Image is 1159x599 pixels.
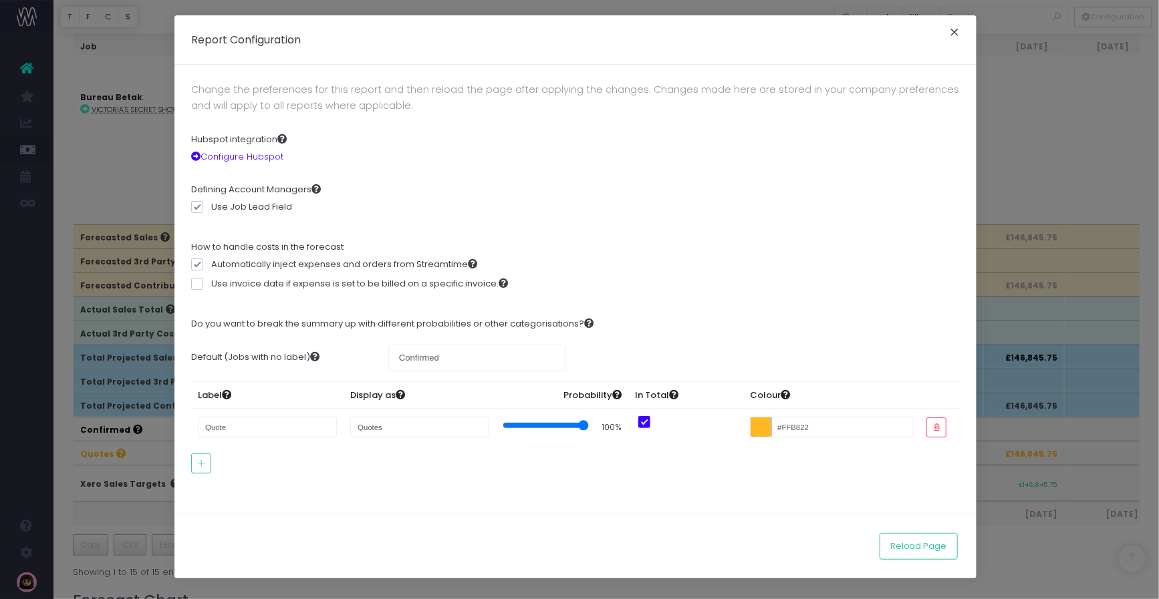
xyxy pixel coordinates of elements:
[191,317,594,331] label: Do you want to break the summary up with different probabilities or other categorisations?
[191,277,508,290] label: Use invoice date if expense is set to be billed on a specific invoice.
[191,200,292,214] label: Use Job Lead Field
[744,382,920,409] th: Colour
[344,382,496,409] th: Display as
[198,417,338,437] input: Streamtime label name
[750,417,913,437] input: Hex colour code
[191,32,301,47] h5: Report Configuration
[940,23,969,45] button: Close
[350,417,490,437] input: Forecast display name
[191,382,344,409] th: Label
[596,409,629,445] td: 100%
[191,258,477,271] label: Automatically inject expenses and orders from Streamtime
[181,345,378,371] label: Default (Jobs with no label)
[496,382,628,409] th: Probability
[191,81,960,114] p: Change the preferences for this report and then reload the page after applying the changes. Chang...
[191,133,287,146] label: Hubspot integration
[191,240,344,254] label: How to handle costs in the forecast
[191,150,283,163] a: Configure Hubspot
[628,382,744,409] th: In Total
[880,533,958,560] button: Reload Page
[191,183,321,196] label: Defining Account Managers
